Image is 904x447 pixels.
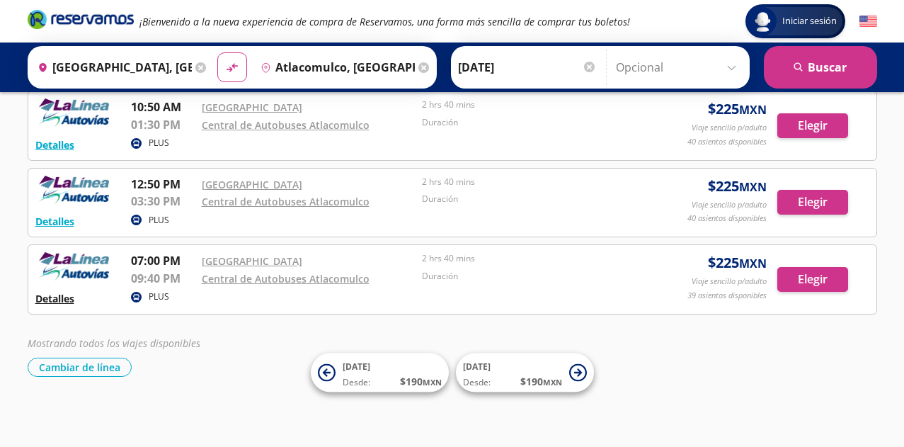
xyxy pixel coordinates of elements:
[202,272,370,285] a: Central de Autobuses Atlacomulco
[28,358,132,377] button: Cambiar de línea
[32,50,192,85] input: Buscar Origen
[131,270,195,287] p: 09:40 PM
[422,116,636,129] p: Duración
[202,178,302,191] a: [GEOGRAPHIC_DATA]
[687,136,767,148] p: 40 asientos disponibles
[692,199,767,211] p: Viaje sencillo p/adulto
[28,9,134,30] i: Brand Logo
[202,254,302,268] a: [GEOGRAPHIC_DATA]
[311,353,449,392] button: [DATE]Desde:$190MXN
[35,98,113,127] img: RESERVAMOS
[422,98,636,111] p: 2 hrs 40 mins
[131,252,195,269] p: 07:00 PM
[255,50,415,85] input: Buscar Destino
[202,118,370,132] a: Central de Autobuses Atlacomulco
[28,336,200,350] em: Mostrando todos los viajes disponibles
[777,267,848,292] button: Elegir
[149,137,169,149] p: PLUS
[28,9,134,34] a: Brand Logo
[35,137,74,152] button: Detalles
[456,353,594,392] button: [DATE]Desde:$190MXN
[708,98,767,120] span: $ 225
[423,377,442,387] small: MXN
[520,374,562,389] span: $ 190
[422,270,636,283] p: Duración
[343,376,370,389] span: Desde:
[202,101,302,114] a: [GEOGRAPHIC_DATA]
[35,176,113,204] img: RESERVAMOS
[777,113,848,138] button: Elegir
[463,361,491,373] span: [DATE]
[739,102,767,118] small: MXN
[131,193,195,210] p: 03:30 PM
[777,14,842,28] span: Iniciar sesión
[422,176,636,188] p: 2 hrs 40 mins
[859,13,877,30] button: English
[463,376,491,389] span: Desde:
[35,214,74,229] button: Detalles
[739,179,767,195] small: MXN
[422,252,636,265] p: 2 hrs 40 mins
[149,214,169,227] p: PLUS
[139,15,630,28] em: ¡Bienvenido a la nueva experiencia de compra de Reservamos, una forma más sencilla de comprar tus...
[687,213,767,225] p: 40 asientos disponibles
[739,256,767,271] small: MXN
[131,176,195,193] p: 12:50 PM
[777,190,848,215] button: Elegir
[400,374,442,389] span: $ 190
[35,252,113,281] img: RESERVAMOS
[616,50,743,85] input: Opcional
[131,98,195,115] p: 10:50 AM
[764,46,877,89] button: Buscar
[687,290,767,302] p: 39 asientos disponibles
[692,276,767,288] p: Viaje sencillo p/adulto
[343,361,370,373] span: [DATE]
[543,377,562,387] small: MXN
[692,122,767,134] p: Viaje sencillo p/adulto
[149,290,169,303] p: PLUS
[131,116,195,133] p: 01:30 PM
[708,176,767,197] span: $ 225
[422,193,636,205] p: Duración
[458,50,597,85] input: Elegir Fecha
[708,252,767,273] span: $ 225
[202,195,370,208] a: Central de Autobuses Atlacomulco
[35,291,74,306] button: Detalles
